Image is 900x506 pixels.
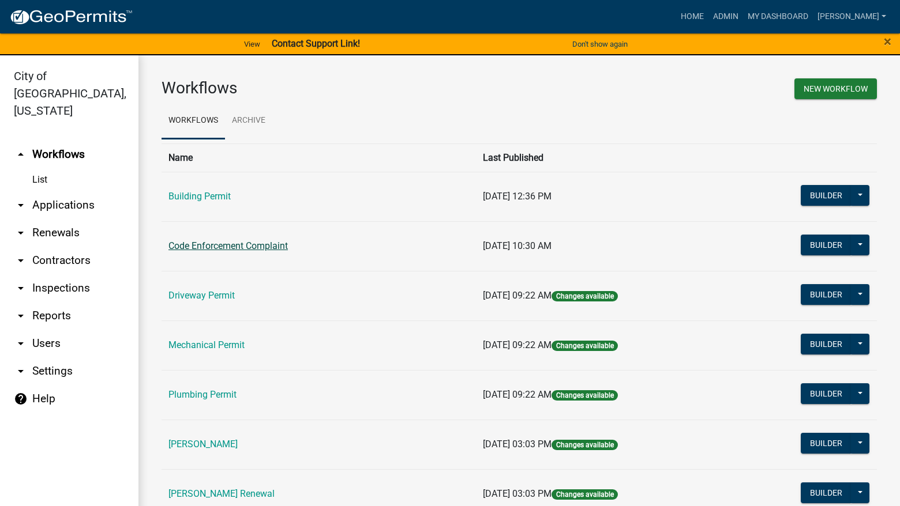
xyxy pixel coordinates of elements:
[14,148,28,161] i: arrow_drop_up
[483,339,552,350] span: [DATE] 09:22 AM
[676,6,708,28] a: Home
[168,191,231,202] a: Building Permit
[552,390,617,401] span: Changes available
[568,35,632,54] button: Don't show again
[483,191,552,202] span: [DATE] 12:36 PM
[14,392,28,406] i: help
[552,341,617,351] span: Changes available
[552,440,617,450] span: Changes available
[168,290,235,301] a: Driveway Permit
[801,383,852,404] button: Builder
[708,6,743,28] a: Admin
[14,337,28,350] i: arrow_drop_down
[743,6,813,28] a: My Dashboard
[162,144,476,172] th: Name
[483,290,552,301] span: [DATE] 09:22 AM
[801,284,852,305] button: Builder
[168,240,288,251] a: Code Enforcement Complaint
[14,281,28,295] i: arrow_drop_down
[801,334,852,354] button: Builder
[168,339,245,350] a: Mechanical Permit
[801,433,852,454] button: Builder
[801,235,852,255] button: Builder
[884,33,891,50] span: ×
[552,291,617,301] span: Changes available
[794,78,877,99] button: New Workflow
[884,35,891,48] button: Close
[483,389,552,400] span: [DATE] 09:22 AM
[483,488,552,499] span: [DATE] 03:03 PM
[476,144,732,172] th: Last Published
[225,103,272,139] a: Archive
[168,439,238,450] a: [PERSON_NAME]
[14,309,28,323] i: arrow_drop_down
[483,240,552,251] span: [DATE] 10:30 AM
[801,185,852,206] button: Builder
[272,38,360,49] strong: Contact Support Link!
[168,389,237,400] a: Plumbing Permit
[483,439,552,450] span: [DATE] 03:03 PM
[239,35,265,54] a: View
[813,6,891,28] a: [PERSON_NAME]
[14,226,28,240] i: arrow_drop_down
[162,78,511,98] h3: Workflows
[168,488,275,499] a: [PERSON_NAME] Renewal
[801,482,852,503] button: Builder
[14,254,28,267] i: arrow_drop_down
[14,198,28,212] i: arrow_drop_down
[14,364,28,378] i: arrow_drop_down
[552,489,617,500] span: Changes available
[162,103,225,139] a: Workflows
